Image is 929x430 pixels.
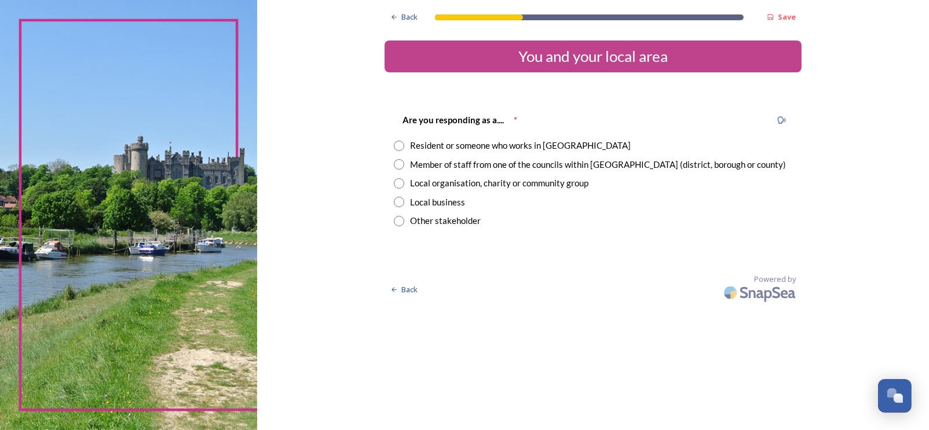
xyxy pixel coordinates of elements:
div: You and your local area [389,45,797,68]
button: Open Chat [878,379,912,413]
img: SnapSea Logo [720,279,802,306]
div: Other stakeholder [410,214,481,227]
span: Powered by [754,274,796,285]
span: Back [401,284,418,295]
strong: Are you responding as a.... [403,115,504,125]
div: Member of staff from one of the councils within [GEOGRAPHIC_DATA] (district, borough or county) [410,158,786,171]
span: Back [401,12,418,23]
strong: Save [778,12,796,22]
div: Local organisation, charity or community group [410,177,588,190]
div: Resident or someone who works in [GEOGRAPHIC_DATA] [410,139,631,152]
div: Local business [410,196,465,209]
